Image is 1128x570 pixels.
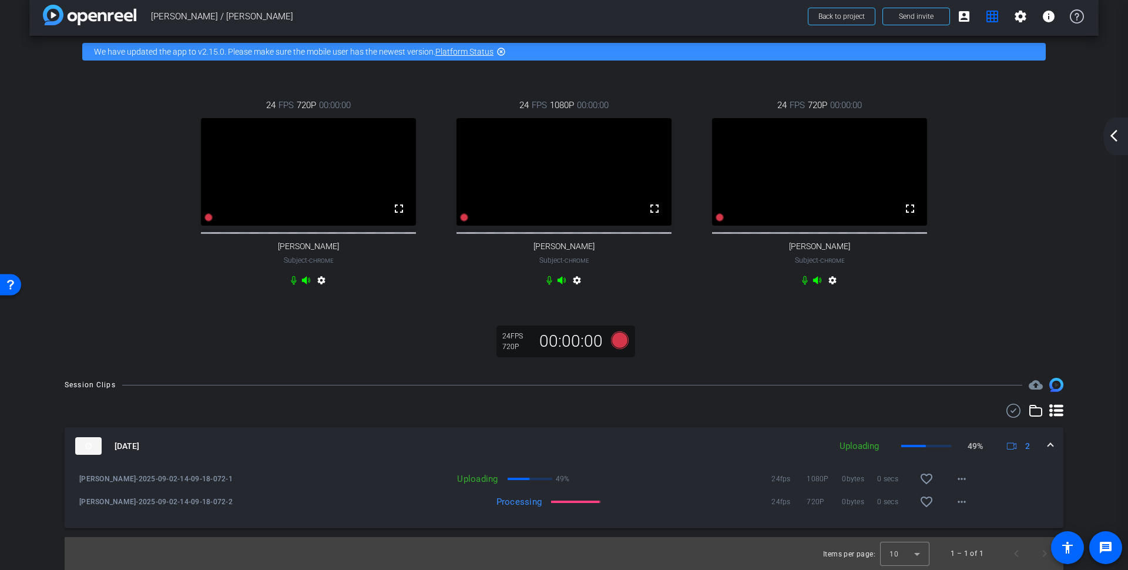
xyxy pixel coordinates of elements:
[65,379,116,391] div: Session Clips
[502,342,532,351] div: 720P
[532,99,547,112] span: FPS
[1042,9,1056,24] mat-icon: info
[919,495,934,509] mat-icon: favorite_border
[65,427,1063,465] mat-expansion-panel-header: thumb-nail[DATE]Uploading49%2
[278,99,294,112] span: FPS
[43,5,136,25] img: app-logo
[842,473,877,485] span: 0bytes
[789,242,850,252] span: [PERSON_NAME]
[985,9,999,24] mat-icon: grid_on
[825,276,840,290] mat-icon: settings
[807,473,842,485] span: 1080P
[328,473,504,485] div: Uploading
[556,473,570,485] p: 49%
[307,256,309,264] span: -
[82,43,1046,61] div: We have updated the app to v2.15.0. Please make sure the mobile user has the newest version.
[818,256,820,264] span: -
[1099,541,1113,555] mat-icon: message
[79,496,328,508] span: [PERSON_NAME]-2025-09-02-14-09-18-072-2
[392,202,406,216] mat-icon: fullscreen
[570,276,584,290] mat-icon: settings
[278,242,339,252] span: [PERSON_NAME]
[820,257,845,264] span: Chrome
[957,9,971,24] mat-icon: account_box
[834,440,885,453] div: Uploading
[297,99,316,112] span: 720P
[1013,9,1028,24] mat-icon: settings
[903,202,917,216] mat-icon: fullscreen
[434,496,548,508] div: Processing
[314,276,328,290] mat-icon: settings
[808,99,827,112] span: 720P
[75,437,102,455] img: thumb-nail
[795,255,845,266] span: Subject
[830,99,862,112] span: 00:00:00
[955,472,969,486] mat-icon: more_horiz
[435,47,493,56] a: Platform Status
[777,99,787,112] span: 24
[533,242,595,252] span: [PERSON_NAME]
[808,8,875,25] button: Back to project
[550,99,574,112] span: 1080P
[532,331,610,351] div: 00:00:00
[539,255,589,266] span: Subject
[955,495,969,509] mat-icon: more_horiz
[519,99,529,112] span: 24
[502,331,532,341] div: 24
[951,548,983,559] div: 1 – 1 of 1
[563,256,565,264] span: -
[151,5,801,28] span: [PERSON_NAME] / [PERSON_NAME]
[115,440,139,452] span: [DATE]
[1030,539,1059,568] button: Next page
[577,99,609,112] span: 00:00:00
[771,496,807,508] span: 24fps
[842,496,877,508] span: 0bytes
[1002,539,1030,568] button: Previous page
[882,8,950,25] button: Send invite
[284,255,334,266] span: Subject
[1029,378,1043,392] mat-icon: cloud_upload
[899,12,934,21] span: Send invite
[919,472,934,486] mat-icon: favorite_border
[877,473,912,485] span: 0 secs
[647,202,662,216] mat-icon: fullscreen
[1107,129,1121,143] mat-icon: arrow_back_ios_new
[565,257,589,264] span: Chrome
[771,473,807,485] span: 24fps
[1049,378,1063,392] img: Session clips
[818,12,865,21] span: Back to project
[309,257,334,264] span: Chrome
[1025,440,1030,452] span: 2
[1029,378,1043,392] span: Destinations for your clips
[823,548,875,560] div: Items per page:
[877,496,912,508] span: 0 secs
[511,332,523,340] span: FPS
[79,473,328,485] span: [PERSON_NAME]-2025-09-02-14-09-18-072-1
[790,99,805,112] span: FPS
[807,496,842,508] span: 720P
[1060,541,1075,555] mat-icon: accessibility
[496,47,506,56] mat-icon: highlight_off
[968,440,983,452] p: 49%
[65,465,1063,528] div: thumb-nail[DATE]Uploading49%2
[266,99,276,112] span: 24
[319,99,351,112] span: 00:00:00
